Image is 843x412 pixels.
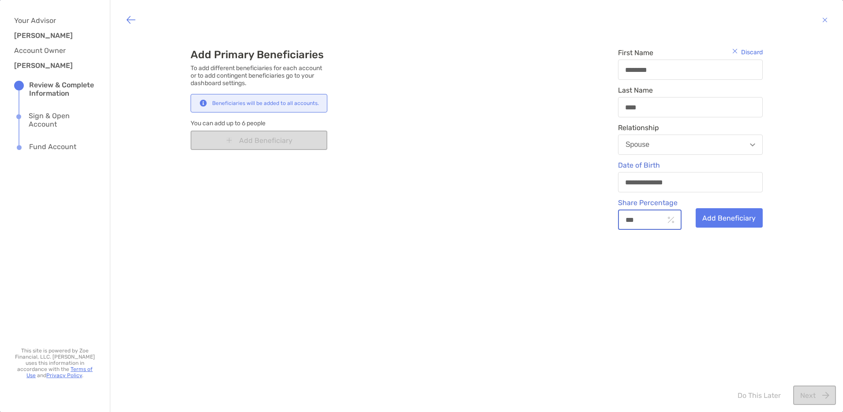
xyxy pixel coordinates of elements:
p: To add different beneficiaries for each account or to add contingent beneficiaries go to your das... [191,64,327,87]
div: Discard [732,49,763,56]
span: Last Name [618,86,763,94]
span: Share Percentage [618,199,682,207]
h3: [PERSON_NAME] [14,31,85,40]
span: You can add up to 6 people [191,120,327,127]
img: cross [732,49,738,53]
input: First Name [618,66,762,74]
img: Open dropdown arrow [750,143,755,146]
span: Relationship [618,124,763,132]
input: Last Name [618,104,762,111]
span: First Name [618,49,763,57]
img: button icon [822,15,828,25]
a: Privacy Policy [46,372,82,378]
div: Fund Account [29,142,76,152]
button: Add Beneficiary [696,208,763,228]
a: Terms of Use [26,366,93,378]
h3: Add Primary Beneficiaries [191,49,327,61]
div: Review & Complete Information [29,81,96,97]
img: input icon [668,217,674,223]
input: Date of Birth [618,179,762,186]
span: Date of Birth [618,161,763,169]
div: Sign & Open Account [29,112,96,128]
img: button icon [126,15,136,25]
div: Spouse [626,141,649,149]
h3: [PERSON_NAME] [14,61,85,70]
h4: Your Advisor [14,16,89,25]
img: Notification icon [198,100,209,107]
p: This site is powered by Zoe Financial, LLC. [PERSON_NAME] uses this information in accordance wit... [14,348,96,378]
div: Beneficiaries will be added to all accounts. [212,100,319,106]
input: Share Percentageinput icon [619,216,664,224]
button: Spouse [618,135,763,155]
h4: Account Owner [14,46,89,55]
